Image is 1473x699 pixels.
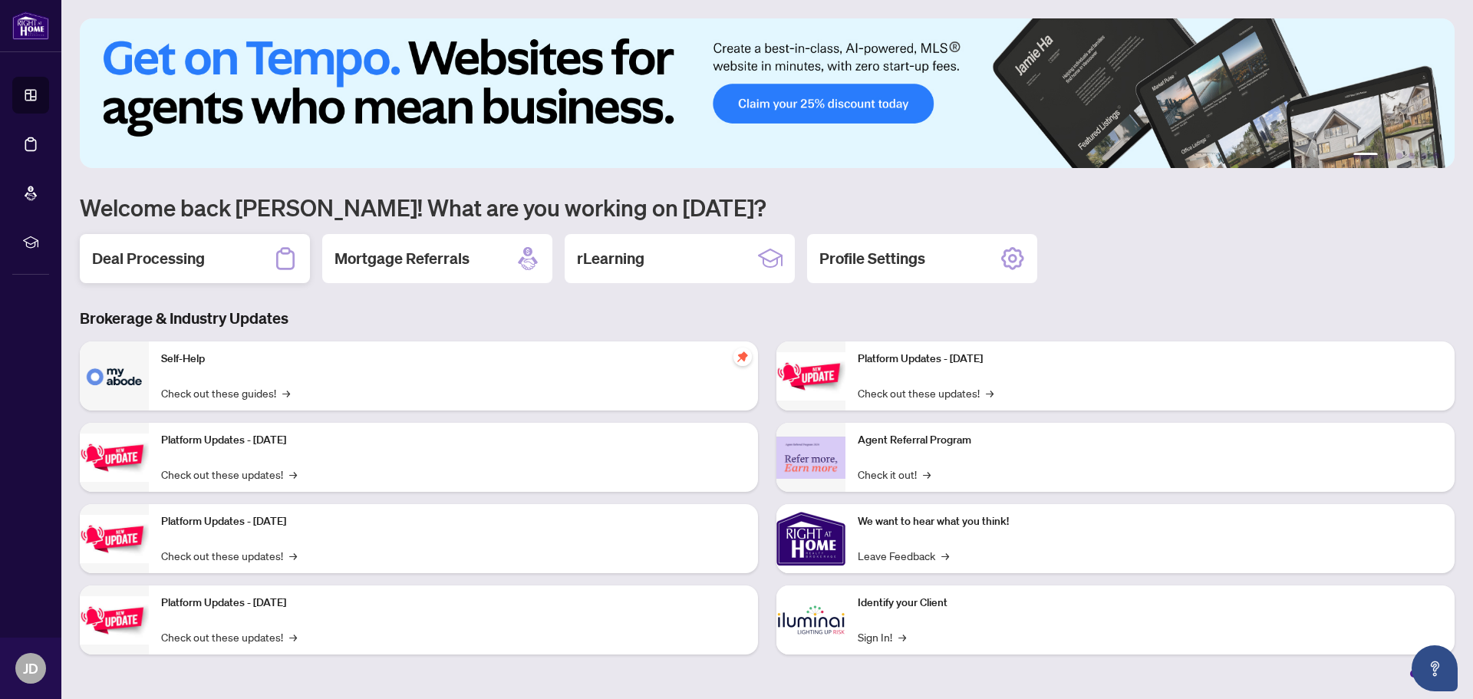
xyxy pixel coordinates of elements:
[23,658,38,679] span: JD
[282,384,290,401] span: →
[161,432,746,449] p: Platform Updates - [DATE]
[161,513,746,530] p: Platform Updates - [DATE]
[161,595,746,612] p: Platform Updates - [DATE]
[80,434,149,482] img: Platform Updates - September 16, 2025
[776,352,845,401] img: Platform Updates - June 23, 2025
[161,547,297,564] a: Check out these updates!→
[858,384,994,401] a: Check out these updates!→
[92,248,205,269] h2: Deal Processing
[858,628,906,645] a: Sign In!→
[858,351,1442,368] p: Platform Updates - [DATE]
[1353,153,1378,159] button: 1
[289,466,297,483] span: →
[1433,153,1439,159] button: 6
[986,384,994,401] span: →
[161,466,297,483] a: Check out these updates!→
[80,596,149,645] img: Platform Updates - July 8, 2025
[161,628,297,645] a: Check out these updates!→
[1396,153,1402,159] button: 3
[1412,645,1458,691] button: Open asap
[898,628,906,645] span: →
[80,341,149,410] img: Self-Help
[1421,153,1427,159] button: 5
[334,248,470,269] h2: Mortgage Referrals
[161,351,746,368] p: Self-Help
[858,547,949,564] a: Leave Feedback→
[733,348,752,366] span: pushpin
[776,585,845,654] img: Identify your Client
[941,547,949,564] span: →
[161,384,290,401] a: Check out these guides!→
[1384,153,1390,159] button: 2
[858,595,1442,612] p: Identify your Client
[1409,153,1415,159] button: 4
[80,308,1455,329] h3: Brokerage & Industry Updates
[289,547,297,564] span: →
[80,515,149,563] img: Platform Updates - July 21, 2025
[80,193,1455,222] h1: Welcome back [PERSON_NAME]! What are you working on [DATE]?
[858,432,1442,449] p: Agent Referral Program
[923,466,931,483] span: →
[776,504,845,573] img: We want to hear what you think!
[776,437,845,479] img: Agent Referral Program
[577,248,644,269] h2: rLearning
[80,18,1455,168] img: Slide 0
[289,628,297,645] span: →
[12,12,49,40] img: logo
[858,466,931,483] a: Check it out!→
[819,248,925,269] h2: Profile Settings
[858,513,1442,530] p: We want to hear what you think!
